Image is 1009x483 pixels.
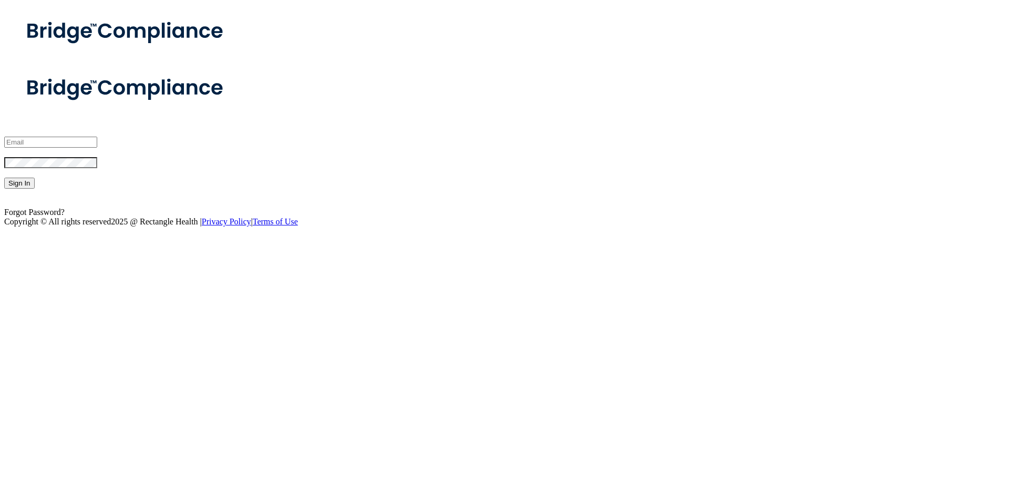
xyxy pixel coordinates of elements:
div: Copyright © All rights reserved 2025 @ Rectangle Health | | [4,217,1005,227]
input: Email [4,137,97,148]
button: Sign In [4,178,35,189]
a: Forgot Password? [4,208,65,217]
a: Terms of Use [253,217,298,226]
img: bridge_compliance_login_screen.278c3ca4.svg [4,4,249,59]
a: Privacy Policy [202,217,251,226]
img: bridge_compliance_login_screen.278c3ca4.svg [4,61,249,116]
